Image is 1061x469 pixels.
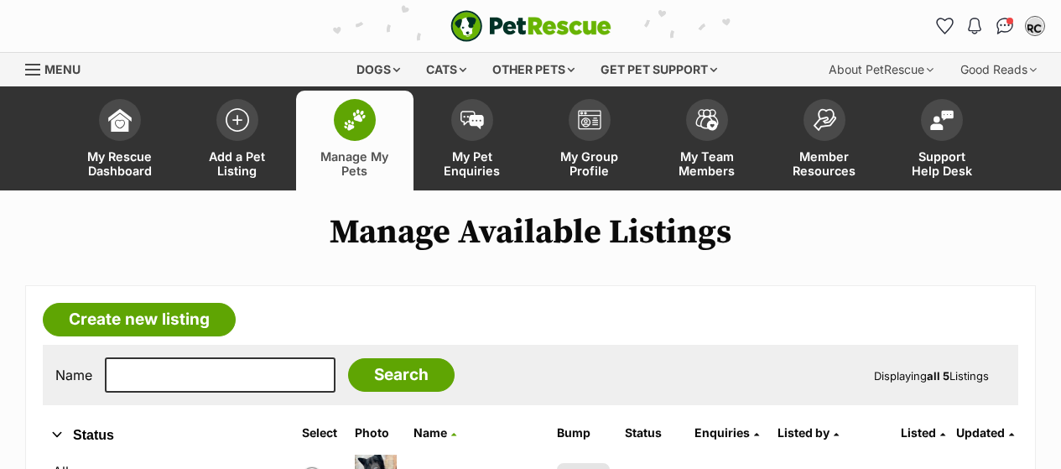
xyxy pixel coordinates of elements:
a: Listed [901,425,945,440]
img: dashboard-icon-eb2f2d2d3e046f16d808141f083e7271f6b2e854fb5c12c21221c1fb7104beca.svg [108,108,132,132]
img: Megan Gibbs profile pic [1027,18,1043,34]
div: Other pets [481,53,586,86]
img: member-resources-icon-8e73f808a243e03378d46382f2149f9095a855e16c252ad45f914b54edf8863c.svg [813,108,836,131]
div: Good Reads [949,53,1048,86]
a: Enquiries [694,425,759,440]
a: My Group Profile [531,91,648,190]
input: Search [348,358,455,392]
button: Status [43,425,277,446]
a: Add a Pet Listing [179,91,296,190]
div: Dogs [345,53,412,86]
img: chat-41dd97257d64d25036548639549fe6c8038ab92f7586957e7f3b1b290dea8141.svg [996,18,1014,34]
img: manage-my-pets-icon-02211641906a0b7f246fdf0571729dbe1e7629f14944591b6c1af311fb30b64b.svg [343,109,367,131]
strong: all 5 [927,369,949,383]
a: Manage My Pets [296,91,413,190]
img: logo-e224e6f780fb5917bec1dbf3a21bbac754714ae5b6737aabdf751b685950b380.svg [450,10,611,42]
a: Create new listing [43,303,236,336]
span: Updated [956,425,1005,440]
th: Photo [348,419,406,446]
a: Listed by [778,425,839,440]
ul: Account quick links [931,13,1048,39]
span: Name [413,425,447,440]
div: Get pet support [589,53,729,86]
a: Member Resources [766,91,883,190]
img: group-profile-icon-3fa3cf56718a62981997c0bc7e787c4b2cf8bcc04b72c1350f741eb67cf2f40e.svg [578,110,601,130]
th: Status [618,419,686,446]
img: help-desk-icon-fdf02630f3aa405de69fd3d07c3f3aa587a6932b1a1747fa1d2bba05be0121f9.svg [930,110,954,130]
th: Select [295,419,346,446]
img: team-members-icon-5396bd8760b3fe7c0b43da4ab00e1e3bb1a5d9ba89233759b79545d2d3fc5d0d.svg [695,109,719,131]
div: Cats [414,53,478,86]
a: My Pet Enquiries [413,91,531,190]
button: My account [1022,13,1048,39]
a: Menu [25,53,92,83]
span: My Team Members [669,149,745,178]
img: pet-enquiries-icon-7e3ad2cf08bfb03b45e93fb7055b45f3efa6380592205ae92323e6603595dc1f.svg [460,111,484,129]
span: Member Resources [787,149,862,178]
label: Name [55,367,92,383]
a: Updated [956,425,1014,440]
span: My Group Profile [552,149,627,178]
span: Displaying Listings [874,369,989,383]
button: Notifications [961,13,988,39]
span: Listed [901,425,936,440]
span: My Rescue Dashboard [82,149,158,178]
span: Manage My Pets [317,149,393,178]
img: notifications-46538b983faf8c2785f20acdc204bb7945ddae34d4c08c2a6579f10ce5e182be.svg [968,18,981,34]
a: Conversations [991,13,1018,39]
div: About PetRescue [817,53,945,86]
span: My Pet Enquiries [434,149,510,178]
a: My Rescue Dashboard [61,91,179,190]
span: Menu [44,62,81,76]
a: PetRescue [450,10,611,42]
a: Name [413,425,456,440]
span: Listed by [778,425,830,440]
th: Bump [550,419,616,446]
span: Add a Pet Listing [200,149,275,178]
a: Support Help Desk [883,91,1001,190]
span: Support Help Desk [904,149,980,178]
a: Favourites [931,13,958,39]
a: My Team Members [648,91,766,190]
span: translation missing: en.admin.listings.index.attributes.enquiries [694,425,750,440]
img: add-pet-listing-icon-0afa8454b4691262ce3f59096e99ab1cd57d4a30225e0717b998d2c9b9846f56.svg [226,108,249,132]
